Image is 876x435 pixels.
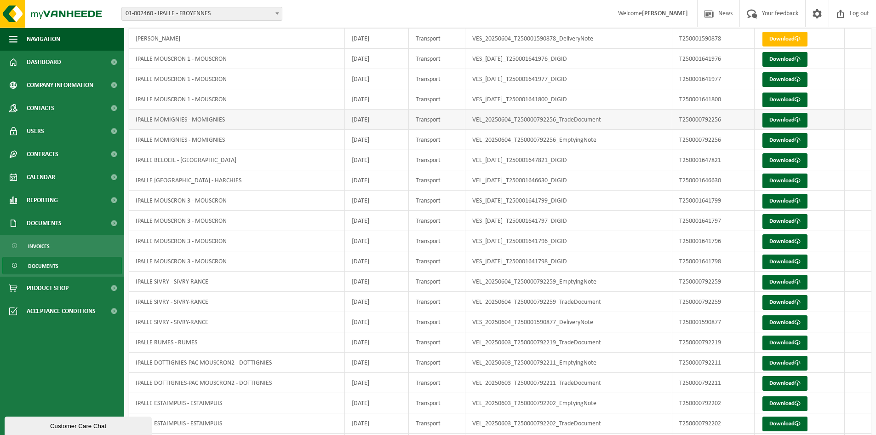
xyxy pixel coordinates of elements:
[465,130,672,150] td: VEL_20250604_T250000792256_EmptyingNote
[465,373,672,393] td: VEL_20250603_T250000792211_TradeDocument
[762,396,807,411] a: Download
[129,393,345,413] td: IPALLE ESTAIMPUIS - ESTAIMPUIS
[672,251,755,272] td: T250001641798
[129,29,345,49] td: [PERSON_NAME]
[409,251,465,272] td: Transport
[762,275,807,290] a: Download
[27,120,44,143] span: Users
[129,49,345,69] td: IPALLE MOUSCRON 1 - MOUSCRON
[409,150,465,170] td: Transport
[345,231,409,251] td: [DATE]
[762,356,807,371] a: Download
[345,191,409,211] td: [DATE]
[121,7,282,21] span: 01-002460 - IPALLE - FROYENNES
[345,332,409,353] td: [DATE]
[409,110,465,130] td: Transport
[27,277,69,300] span: Product Shop
[672,353,755,373] td: T250000792211
[27,28,60,51] span: Navigation
[345,292,409,312] td: [DATE]
[465,353,672,373] td: VEL_20250603_T250000792211_EmptyingNote
[409,393,465,413] td: Transport
[27,166,55,189] span: Calendar
[672,89,755,110] td: T250001641800
[409,89,465,110] td: Transport
[465,69,672,89] td: VES_[DATE]_T250001641977_DIGID
[129,251,345,272] td: IPALLE MOUSCRON 3 - MOUSCRON
[345,312,409,332] td: [DATE]
[672,413,755,434] td: T250000792202
[409,292,465,312] td: Transport
[345,130,409,150] td: [DATE]
[409,170,465,191] td: Transport
[465,231,672,251] td: VES_[DATE]_T250001641796_DIGID
[27,51,61,74] span: Dashboard
[409,353,465,373] td: Transport
[129,272,345,292] td: IPALLE SIVRY - SIVRY-RANCE
[409,69,465,89] td: Transport
[345,170,409,191] td: [DATE]
[129,292,345,312] td: IPALLE SIVRY - SIVRY-RANCE
[672,29,755,49] td: T250001590878
[129,373,345,393] td: IPALLE DOTTIGNIES-PAC MOUSCRON2 - DOTTIGNIES
[672,231,755,251] td: T250001641796
[465,89,672,110] td: VES_[DATE]_T250001641800_DIGID
[27,212,62,235] span: Documents
[345,373,409,393] td: [DATE]
[465,29,672,49] td: VES_20250604_T250001590878_DeliveryNote
[409,29,465,49] td: Transport
[672,49,755,69] td: T250001641976
[465,170,672,191] td: VEL_[DATE]_T250001646630_DIGID
[409,373,465,393] td: Transport
[762,52,807,67] a: Download
[345,393,409,413] td: [DATE]
[129,150,345,170] td: IPALLE BELOEIL - [GEOGRAPHIC_DATA]
[762,376,807,391] a: Download
[345,69,409,89] td: [DATE]
[672,191,755,211] td: T250001641799
[762,93,807,107] a: Download
[129,130,345,150] td: IPALLE MOMIGNIES - MOMIGNIES
[672,373,755,393] td: T250000792211
[465,191,672,211] td: VES_[DATE]_T250001641799_DIGID
[409,191,465,211] td: Transport
[27,97,54,120] span: Contacts
[345,413,409,434] td: [DATE]
[762,72,807,87] a: Download
[762,32,807,46] a: Download
[762,417,807,431] a: Download
[129,312,345,332] td: IPALLE SIVRY - SIVRY-RANCE
[345,110,409,130] td: [DATE]
[345,272,409,292] td: [DATE]
[672,110,755,130] td: T250000792256
[672,69,755,89] td: T250001641977
[762,113,807,128] a: Download
[129,211,345,231] td: IPALLE MOUSCRON 3 - MOUSCRON
[762,295,807,310] a: Download
[465,413,672,434] td: VEL_20250603_T250000792202_TradeDocument
[27,74,93,97] span: Company information
[2,237,122,255] a: Invoices
[345,49,409,69] td: [DATE]
[762,194,807,209] a: Download
[129,170,345,191] td: IPALLE [GEOGRAPHIC_DATA] - HARCHIES
[762,214,807,229] a: Download
[642,10,688,17] strong: [PERSON_NAME]
[672,211,755,231] td: T250001641797
[672,393,755,413] td: T250000792202
[762,153,807,168] a: Download
[345,150,409,170] td: [DATE]
[27,300,96,323] span: Acceptance conditions
[465,150,672,170] td: VEL_[DATE]_T250001647821_DIGID
[762,336,807,350] a: Download
[409,332,465,353] td: Transport
[465,292,672,312] td: VEL_20250604_T250000792259_TradeDocument
[409,49,465,69] td: Transport
[5,415,154,435] iframe: chat widget
[129,231,345,251] td: IPALLE MOUSCRON 3 - MOUSCRON
[129,353,345,373] td: IPALLE DOTTIGNIES-PAC MOUSCRON2 - DOTTIGNIES
[672,292,755,312] td: T250000792259
[345,89,409,110] td: [DATE]
[465,211,672,231] td: VES_[DATE]_T250001641797_DIGID
[465,312,672,332] td: VES_20250604_T250001590877_DeliveryNote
